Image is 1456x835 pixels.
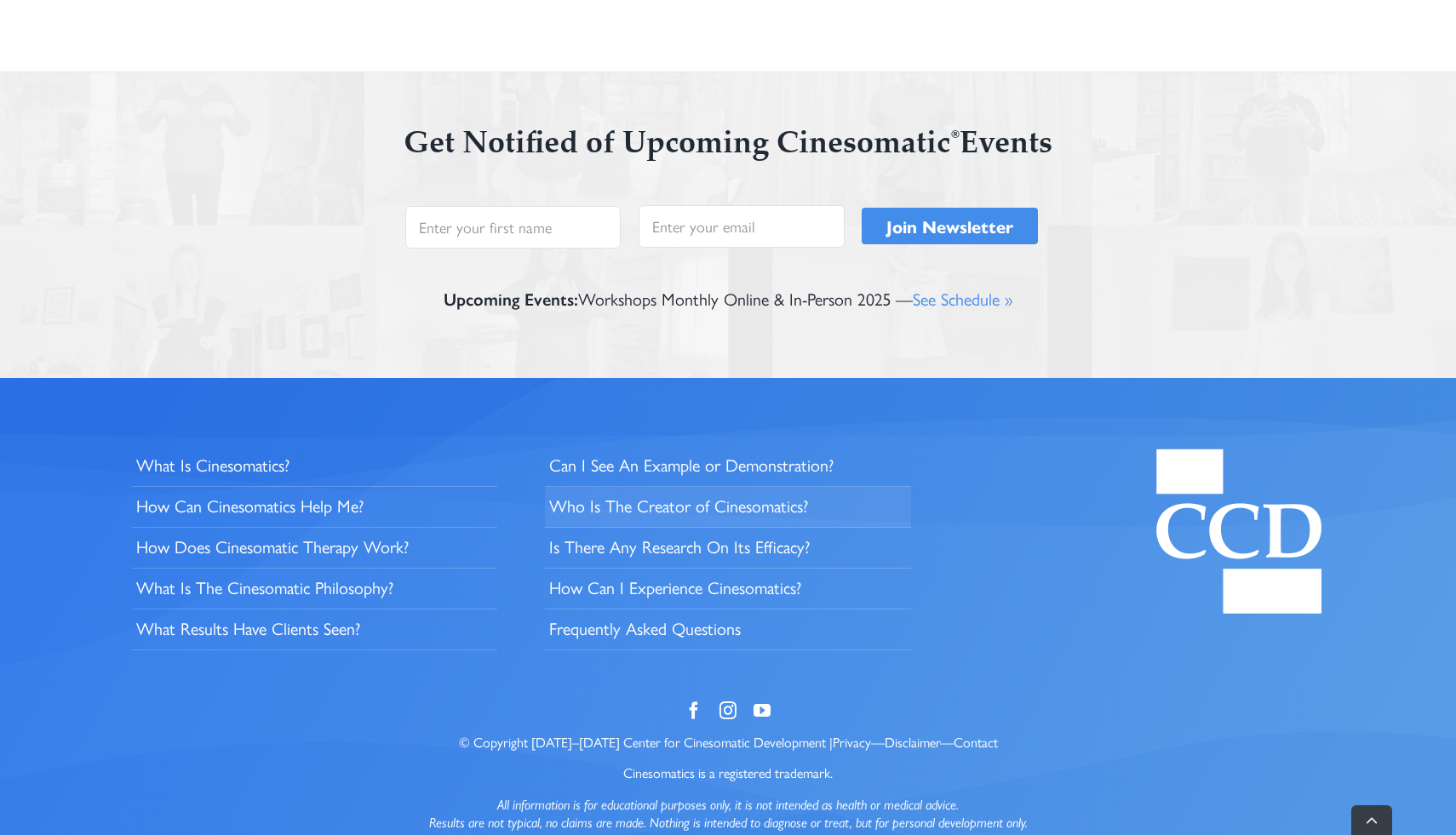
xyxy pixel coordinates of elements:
a: How Can I Expe­ri­ence Cinesomatics? [545,569,910,609]
span: Who Is The Cre­ator of Cinesomatics? [549,495,808,517]
a: youtube [754,701,771,720]
a: How Does Cine­so­mat­ic Ther­a­py Work? [132,528,497,569]
a: Dis­claimer [885,732,940,752]
nav: Footer Menu 1 [132,446,497,650]
p: © Copy­right [DATE]–[DATE] Center for Cine­so­mat­ic Devel­op­ment | — — [132,734,1324,752]
p: Cine­so­mat­ics is a reg­is­tered trademark. [132,764,1324,782]
span: Can I See An Exam­ple or Demonstration? [549,454,834,476]
a: Is There Any Research On Its Efficacy? [545,528,910,569]
nav: Footer Menu 2 [545,446,910,650]
a: Fre­quent­ly Asked Questions [545,609,910,650]
span: What Is Cinesomatics? [136,454,289,476]
a: instagram [719,701,737,720]
span: How Does Cine­so­mat­ic Ther­a­py Work? [136,535,409,558]
p: Work­shops Month­ly Online & In-Person 2025 — [444,286,1013,311]
a: Can I See An Exam­ple or Demonstration? [545,446,910,487]
span: Is There Any Research On Its Efficacy? [549,535,810,558]
span: What Is The Cine­so­mat­ic Philosophy? [136,576,393,598]
a: See Sched­ule » [913,286,1013,311]
span: How Can I Expe­ri­ence Cinesomatics? [549,576,801,598]
span: Fre­quent­ly Asked Questions [549,617,741,639]
strong: Upcom­ing Events: [444,286,578,311]
sup: ® [951,128,960,140]
a: What Results Have Clients Seen? [132,609,497,650]
input: Enter your first name [405,206,621,249]
a: What Is Cinesomatics? [132,446,497,487]
img: Center for Cinesomatic Development [1154,446,1324,616]
a: What Is The Cine­so­mat­ic Philosophy? [132,569,497,609]
a: How Can Cine­so­mat­ics Help Me? [132,487,497,528]
a: Who Is The Cre­ator of Cinesomatics? [545,487,910,528]
a: facebook [685,701,702,720]
h3: Get Noti­fied of Upcom­ing Cine­so­mat­ic Events [158,128,1298,164]
input: Enter your email [639,205,845,248]
em: All infor­ma­tion is for edu­ca­tion­al pur­pos­es only, it is not intend­ed as health or med­ica... [429,794,1028,832]
input: Join Newsletter [862,208,1038,244]
a: Con­tact [954,732,998,752]
span: How Can Cine­so­mat­ics Help Me? [136,495,364,517]
a: Pri­va­cy [833,732,871,752]
a: Center for Cine­so­mat­ic Development [1154,442,1324,466]
span: What Results Have Clients Seen? [136,617,360,639]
